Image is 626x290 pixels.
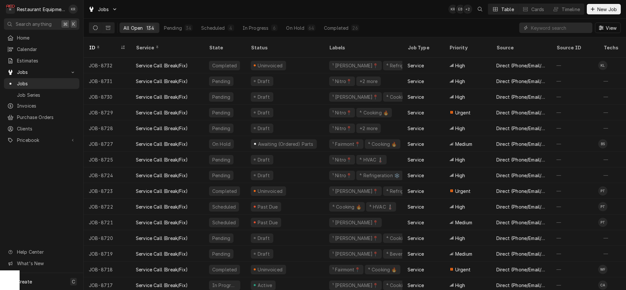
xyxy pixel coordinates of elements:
[84,230,131,246] div: JOB-8720
[455,203,465,210] span: High
[17,34,76,41] span: Home
[212,250,231,257] div: Pending
[598,186,607,196] div: PT
[332,141,361,147] div: ¹ Fairmont📍
[6,5,15,14] div: R
[359,78,378,85] div: +2 more
[496,156,546,163] div: Direct (Phone/Email/etc.)
[257,94,271,100] div: Draft
[4,55,79,66] a: Estimates
[603,44,619,51] div: Techs
[136,125,188,132] div: Service Call (Break/Fix)
[69,5,78,14] div: KR
[4,100,79,111] a: Invoices
[69,5,78,14] div: Kelli Robinette's Avatar
[17,114,76,121] span: Purchase Orders
[359,109,389,116] div: ⁴ Cooking 🔥
[212,125,231,132] div: Pending
[408,172,424,179] div: Service
[17,46,76,53] span: Calendar
[551,136,598,152] div: —
[386,62,427,69] div: ⁴ Refrigeration ❄️
[212,219,236,226] div: Scheduled
[367,141,398,147] div: ⁴ Cooking 🔥
[332,172,352,179] div: ¹ Nitro📍
[4,67,79,77] a: Go to Jobs
[84,152,131,167] div: JOB-8725
[332,235,379,242] div: ¹ [PERSON_NAME]📍
[212,282,238,289] div: In Progress
[136,44,197,51] div: Service
[604,25,618,31] span: View
[496,94,546,100] div: Direct (Phone/Email/etc.)
[408,219,424,226] div: Service
[17,279,32,284] span: Create
[551,58,598,73] div: —
[212,62,237,69] div: Completed
[136,219,188,226] div: Service Call (Break/Fix)
[369,203,393,210] div: ⁴ HVAC 🌡️
[332,94,379,100] div: ¹ [PERSON_NAME]📍
[598,139,607,148] div: BS
[136,250,188,257] div: Service Call (Break/Fix)
[408,109,424,116] div: Service
[17,125,76,132] span: Clients
[408,188,424,195] div: Service
[229,25,233,31] div: 4
[598,230,624,246] div: —
[455,94,465,100] span: High
[136,78,188,85] div: Service Call (Break/Fix)
[257,250,271,257] div: Draft
[84,214,131,230] div: JOB-8721
[455,282,465,289] span: High
[352,25,358,31] div: 26
[209,44,240,51] div: State
[257,188,283,195] div: Uninvoiced
[136,62,188,69] div: Service Call (Break/Fix)
[17,6,65,13] div: Restaurant Equipment Diagnostics
[496,78,546,85] div: Direct (Phone/Email/etc.)
[84,89,131,105] div: JOB-8730
[257,235,271,242] div: Draft
[257,141,314,147] div: Awaiting (Ordered) Parts
[551,152,598,167] div: —
[324,25,348,31] div: Completed
[4,90,79,100] a: Job Series
[212,235,231,242] div: Pending
[72,21,75,27] span: K
[123,25,143,31] div: All Open
[595,23,621,33] button: View
[84,167,131,183] div: JOB-8724
[598,167,624,183] div: —
[598,89,624,105] div: —
[4,123,79,134] a: Clients
[257,172,271,179] div: Draft
[496,219,546,226] div: Direct (Phone/Email/etc.)
[84,262,131,277] div: JOB-8718
[496,44,545,51] div: Source
[201,25,225,31] div: Scheduled
[4,258,79,269] a: Go to What's New
[4,112,79,123] a: Purchase Orders
[257,109,271,116] div: Draft
[496,125,546,132] div: Direct (Phone/Email/etc.)
[598,61,607,70] div: Kaleb Lewis's Avatar
[455,172,465,179] span: High
[448,5,457,14] div: KR
[212,266,237,273] div: Completed
[4,78,79,89] a: Jobs
[212,188,237,195] div: Completed
[455,235,465,242] span: High
[147,25,154,31] div: 134
[551,246,598,262] div: —
[551,167,598,183] div: —
[455,266,471,273] span: Urgent
[496,203,546,210] div: Direct (Phone/Email/etc.)
[598,152,624,167] div: —
[496,188,546,195] div: Direct (Phone/Email/etc.)
[551,199,598,214] div: —
[408,203,424,210] div: Service
[598,218,607,227] div: Paxton Turner's Avatar
[257,203,279,210] div: Past Due
[17,69,66,76] span: Jobs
